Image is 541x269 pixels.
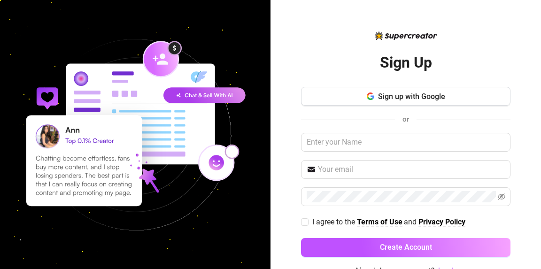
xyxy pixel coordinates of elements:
[380,243,432,252] span: Create Account
[301,87,510,106] button: Sign up with Google
[404,217,418,226] span: and
[380,53,432,72] h2: Sign Up
[301,238,510,257] button: Create Account
[418,217,465,226] strong: Privacy Policy
[318,164,505,175] input: Your email
[301,133,510,152] input: Enter your Name
[375,31,437,40] img: logo-BBDzfeDw.svg
[312,217,357,226] span: I agree to the
[402,115,409,123] span: or
[378,92,445,101] span: Sign up with Google
[357,217,402,226] strong: Terms of Use
[418,217,465,227] a: Privacy Policy
[357,217,402,227] a: Terms of Use
[498,193,505,200] span: eye-invisible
